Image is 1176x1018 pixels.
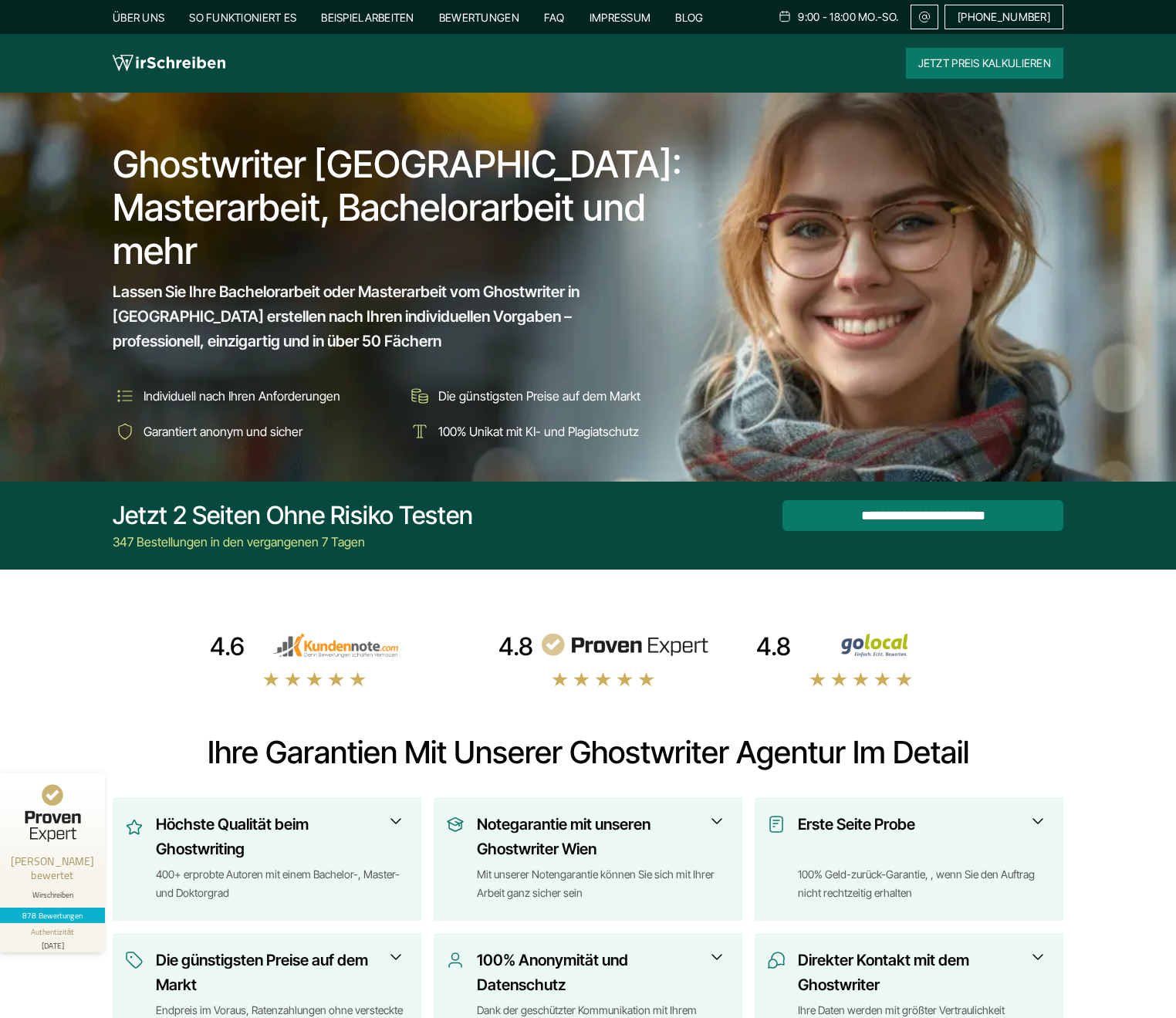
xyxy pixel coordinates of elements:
button: Jetzt Preis kalkulieren [906,48,1063,79]
a: So funktioniert es [189,11,296,24]
a: FAQ [544,11,565,24]
img: stars [809,671,914,688]
a: Über uns [113,11,164,24]
img: Notegarantie mit unseren Ghostwriter Wien [446,815,465,834]
img: stars [262,671,367,688]
h3: Höchste Qualität beim Ghostwriting [156,812,399,861]
div: 4.8 [756,631,791,662]
a: Beispielarbeiten [321,11,414,24]
img: Erste Seite Probe [767,815,786,834]
h3: Direkter Kontakt mit dem Ghostwriter [798,948,1041,997]
a: [PHONE_NUMBER] [945,5,1063,29]
a: Impressum [590,11,651,24]
span: [PHONE_NUMBER] [958,11,1050,23]
h3: Die günstigsten Preise auf dem Markt [156,948,399,997]
div: Mit unserer Notengarantie können Sie sich mit Ihrer Arbeit ganz sicher sein [477,865,730,902]
div: Jetzt 2 Seiten ohne Risiko testen [113,500,473,531]
img: Email [917,11,931,23]
span: 9:00 - 18:00 Mo.-So. [798,11,898,23]
img: Individuell nach Ihren Anforderungen [113,384,137,408]
h2: Ihre Garantien mit unserer Ghostwriter Agentur im Detail [113,734,1063,771]
img: Garantiert anonym und sicher [113,419,137,444]
a: Blog [675,11,703,24]
div: 4.6 [210,631,245,662]
div: Authentizität [31,926,75,938]
img: 100% Anonymität und Datenschutz [446,951,465,969]
li: Garantiert anonym und sicher [113,419,397,444]
li: 100% Unikat mit KI- und Plagiatschutz [407,419,691,444]
img: Schedule [778,10,792,22]
h1: Ghostwriter [GEOGRAPHIC_DATA]: Masterarbeit, Bachelorarbeit und mehr [113,143,693,272]
img: Direkter Kontakt mit dem Ghostwriter [767,951,786,969]
div: 100% Geld-zurück-Garantie, , wenn Sie den Auftrag nicht rechtzeitig erhalten [798,865,1051,902]
img: stars [551,671,656,688]
h3: Notegarantie mit unseren Ghostwriter Wien [477,812,720,861]
div: 347 Bestellungen in den vergangenen 7 Tagen [113,533,473,551]
div: [DATE] [6,938,99,949]
img: kundennote [251,633,421,658]
img: Wirschreiben Bewertungen [797,633,967,658]
div: Wirschreiben [6,890,99,900]
h3: Erste Seite Probe [798,812,1041,861]
h3: 100% Anonymität und Datenschutz [477,948,720,997]
li: Individuell nach Ihren Anforderungen [113,384,397,408]
img: Die günstigsten Preise auf dem Markt [407,384,432,408]
div: 4.8 [498,631,533,662]
img: Höchste Qualität beim Ghostwriting [125,815,144,840]
li: Die günstigsten Preise auf dem Markt [407,384,691,408]
span: Lassen Sie Ihre Bachelorarbeit oder Masterarbeit vom Ghostwriter in [GEOGRAPHIC_DATA] erstellen n... [113,279,664,353]
img: 100% Unikat mit KI- und Plagiatschutz [407,419,432,444]
img: provenexpert reviews [539,633,709,658]
img: logo wirschreiben [113,52,225,75]
a: Bewertungen [439,11,519,24]
img: Die günstigsten Preise auf dem Markt [125,951,144,969]
div: 400+ erprobte Autoren mit einem Bachelor-, Master- und Doktorgrad [156,865,409,902]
